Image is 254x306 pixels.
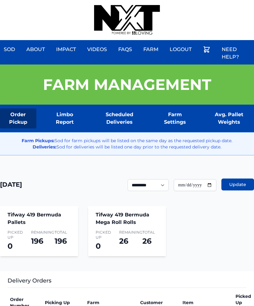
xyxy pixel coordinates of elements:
[94,5,160,35] img: nextdaysod.com Logo
[142,230,158,235] span: Total
[96,241,101,251] span: 0
[8,276,246,288] h3: Delivery Orders
[31,236,43,246] span: 196
[22,138,55,143] strong: Farm Pickups:
[55,236,67,246] span: 196
[8,230,24,240] span: Picked Up
[119,230,135,235] span: Remaining
[119,236,128,246] span: 26
[218,42,254,65] a: Need Help?
[93,108,146,128] a: Scheduled Deliveries
[8,241,13,251] span: 0
[140,42,162,57] a: Farm
[229,181,246,188] span: Update
[156,108,194,128] a: Farm Settings
[23,42,49,57] a: About
[114,42,136,57] a: FAQs
[43,77,211,92] h1: Farm Management
[221,179,254,190] button: Update
[96,230,112,240] span: Picked Up
[55,230,71,235] span: Total
[166,42,195,57] a: Logout
[46,108,83,128] a: Limbo Report
[52,42,80,57] a: Impact
[33,144,56,150] strong: Deliveries:
[83,42,111,57] a: Videos
[204,108,254,128] a: Avg. Pallet Weights
[96,211,159,226] h4: Tifway 419 Bermuda Mega Roll Rolls
[31,230,47,235] span: Remaining
[8,211,71,226] h4: Tifway 419 Bermuda Pallets
[142,236,151,246] span: 26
